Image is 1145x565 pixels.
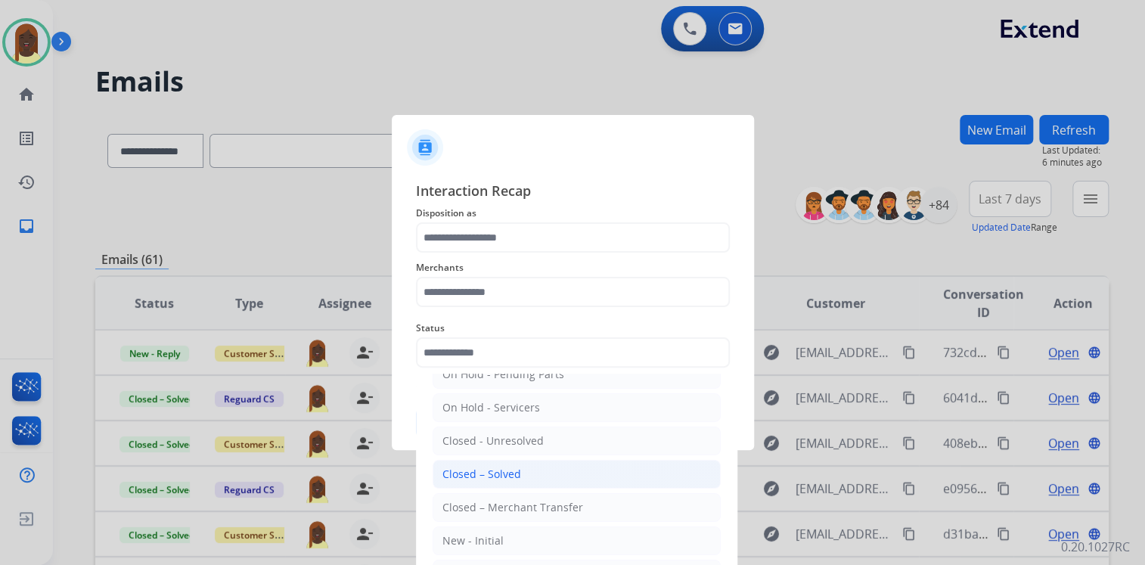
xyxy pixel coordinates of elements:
[442,500,583,515] div: Closed – Merchant Transfer
[416,204,730,222] span: Disposition as
[442,467,521,482] div: Closed – Solved
[416,319,730,337] span: Status
[442,433,544,449] div: Closed - Unresolved
[416,180,730,204] span: Interaction Recap
[407,129,443,166] img: contactIcon
[1061,538,1130,556] p: 0.20.1027RC
[416,259,730,277] span: Merchants
[442,533,504,548] div: New - Initial
[442,400,540,415] div: On Hold - Servicers
[442,367,564,382] div: On Hold - Pending Parts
